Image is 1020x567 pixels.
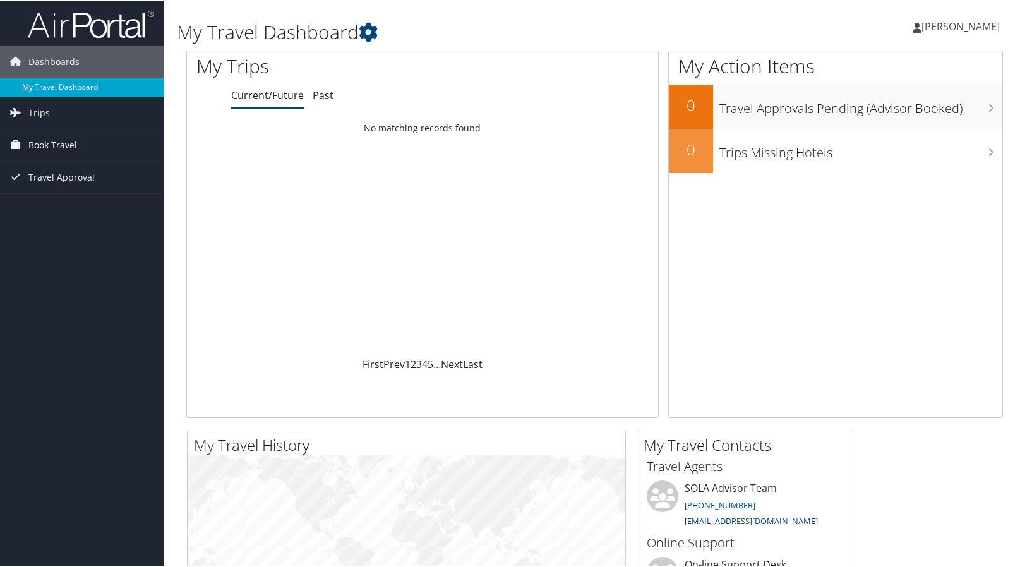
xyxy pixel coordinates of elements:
[913,6,1012,44] a: [PERSON_NAME]
[177,18,734,44] h1: My Travel Dashboard
[28,160,95,192] span: Travel Approval
[669,93,713,115] h2: 0
[669,52,1002,78] h1: My Action Items
[463,356,483,370] a: Last
[669,128,1002,172] a: 0Trips Missing Hotels
[411,356,416,370] a: 2
[28,96,50,128] span: Trips
[669,138,713,159] h2: 0
[647,533,841,551] h3: Online Support
[405,356,411,370] a: 1
[28,45,80,76] span: Dashboards
[921,18,1000,32] span: [PERSON_NAME]
[416,356,422,370] a: 3
[363,356,383,370] a: First
[313,87,333,101] a: Past
[647,457,841,474] h3: Travel Agents
[719,92,1002,116] h3: Travel Approvals Pending (Advisor Booked)
[433,356,441,370] span: …
[428,356,433,370] a: 5
[719,136,1002,160] h3: Trips Missing Hotels
[640,479,848,531] li: SOLA Advisor Team
[28,8,154,38] img: airportal-logo.png
[231,87,304,101] a: Current/Future
[422,356,428,370] a: 4
[383,356,405,370] a: Prev
[669,83,1002,128] a: 0Travel Approvals Pending (Advisor Booked)
[187,116,658,138] td: No matching records found
[644,433,851,455] h2: My Travel Contacts
[685,514,818,525] a: [EMAIL_ADDRESS][DOMAIN_NAME]
[441,356,463,370] a: Next
[196,52,452,78] h1: My Trips
[194,433,625,455] h2: My Travel History
[28,128,77,160] span: Book Travel
[685,498,755,510] a: [PHONE_NUMBER]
